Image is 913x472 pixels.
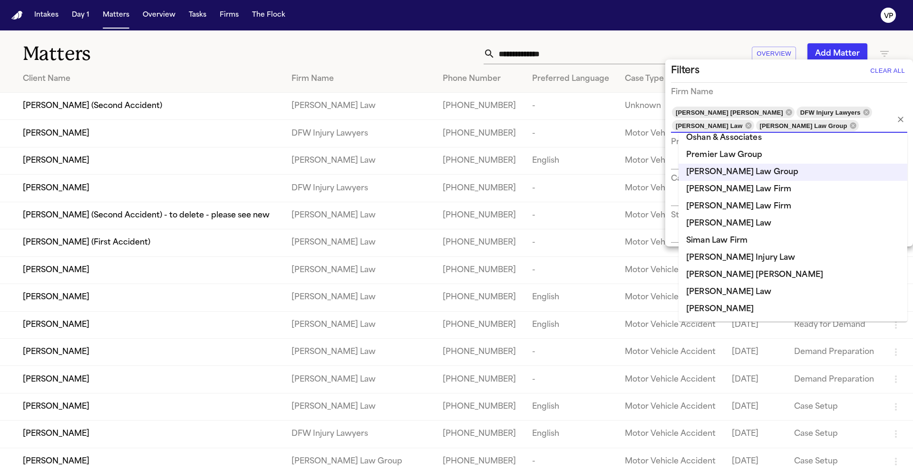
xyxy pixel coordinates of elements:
h3: Case Type [671,173,710,185]
h3: Status [671,210,695,221]
button: Open [906,198,908,200]
li: Siman Law Firm [679,232,907,249]
span: DFW Injury Lawyers [796,107,864,118]
button: Open [906,161,908,163]
span: [PERSON_NAME] Law Group [756,120,851,131]
li: [PERSON_NAME] Law Group [679,164,907,181]
li: [PERSON_NAME] Law [679,215,907,232]
button: Clear [894,113,907,126]
li: Premier Law Group [679,147,907,164]
h3: Preferred Language [671,137,748,148]
div: [PERSON_NAME] Law [672,120,754,131]
li: [PERSON_NAME] Injury Law [679,249,907,266]
h3: Firm Name [671,87,713,98]
div: [PERSON_NAME] Law Group [756,120,859,131]
button: Close [906,118,908,120]
span: [PERSON_NAME] Law [672,120,747,131]
li: [PERSON_NAME] [679,301,907,318]
div: [PERSON_NAME] [PERSON_NAME] [672,107,795,118]
h2: Filters [671,63,699,79]
span: [PERSON_NAME] [PERSON_NAME] [672,107,787,118]
li: [PERSON_NAME] Law Firm [679,181,907,198]
li: [PERSON_NAME] Law Firm [679,198,907,215]
div: DFW Injury Lawyers [796,107,872,118]
button: Open [906,235,908,236]
li: [PERSON_NAME] [PERSON_NAME] [679,266,907,284]
button: Clear All [868,63,907,79]
li: [PERSON_NAME] Law [679,284,907,301]
li: Oshan & Associates [679,129,907,147]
